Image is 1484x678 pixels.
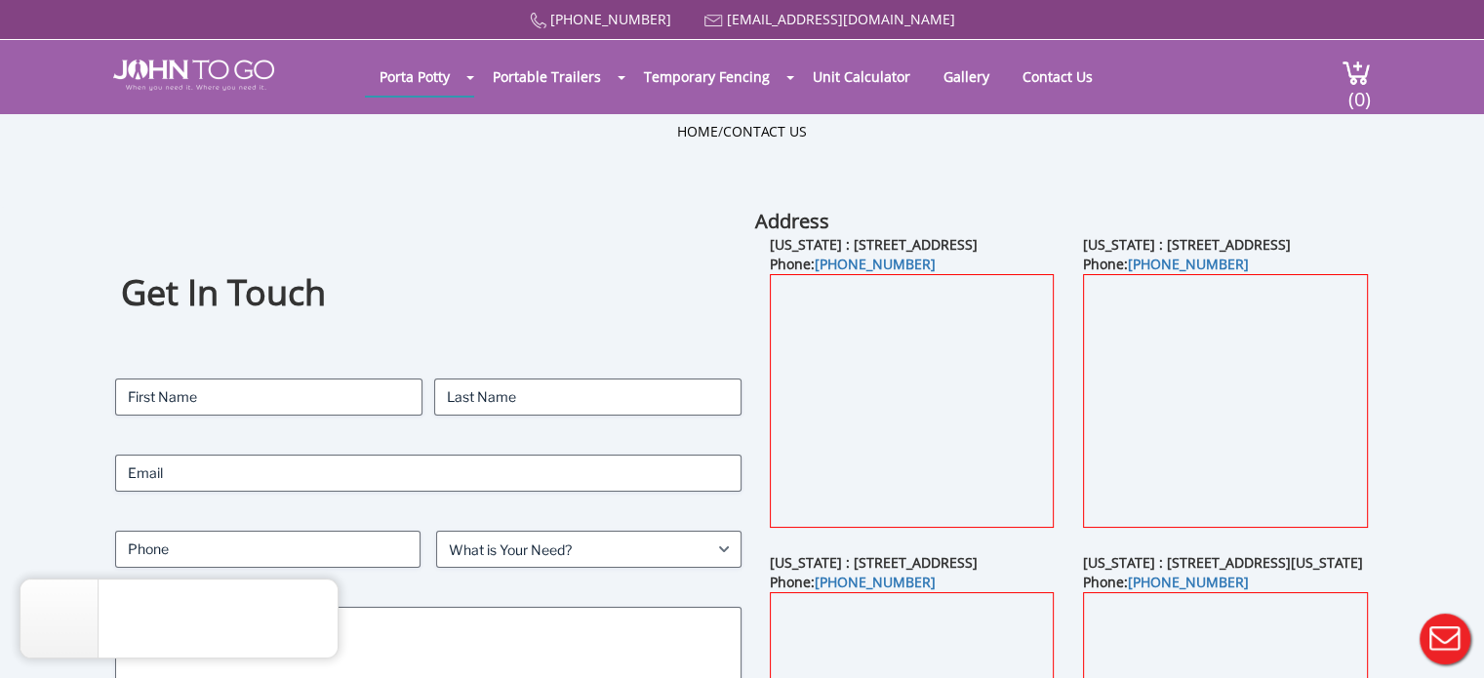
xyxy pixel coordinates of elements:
[1406,600,1484,678] button: Live Chat
[1128,255,1249,273] a: [PHONE_NUMBER]
[723,122,807,140] a: Contact Us
[677,122,807,141] ul: /
[1083,573,1249,591] b: Phone:
[115,531,421,568] input: Phone
[815,573,936,591] a: [PHONE_NUMBER]
[121,269,736,317] h1: Get In Touch
[365,58,464,96] a: Porta Potty
[1083,255,1249,273] b: Phone:
[755,208,829,234] b: Address
[770,235,978,254] b: [US_STATE] : [STREET_ADDRESS]
[677,122,718,140] a: Home
[1083,235,1291,254] b: [US_STATE] : [STREET_ADDRESS]
[629,58,784,96] a: Temporary Fencing
[1347,70,1371,112] span: (0)
[770,553,978,572] b: [US_STATE] : [STREET_ADDRESS]
[1128,573,1249,591] a: [PHONE_NUMBER]
[727,10,955,28] a: [EMAIL_ADDRESS][DOMAIN_NAME]
[550,10,671,28] a: [PHONE_NUMBER]
[770,255,936,273] b: Phone:
[1342,60,1371,86] img: cart a
[1083,553,1363,572] b: [US_STATE] : [STREET_ADDRESS][US_STATE]
[115,455,742,492] input: Email
[434,379,742,416] input: Last Name
[815,255,936,273] a: [PHONE_NUMBER]
[770,573,936,591] b: Phone:
[530,13,546,29] img: Call
[704,15,723,27] img: Mail
[478,58,616,96] a: Portable Trailers
[929,58,1004,96] a: Gallery
[1008,58,1107,96] a: Contact Us
[113,60,274,91] img: JOHN to go
[115,379,422,416] input: First Name
[798,58,925,96] a: Unit Calculator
